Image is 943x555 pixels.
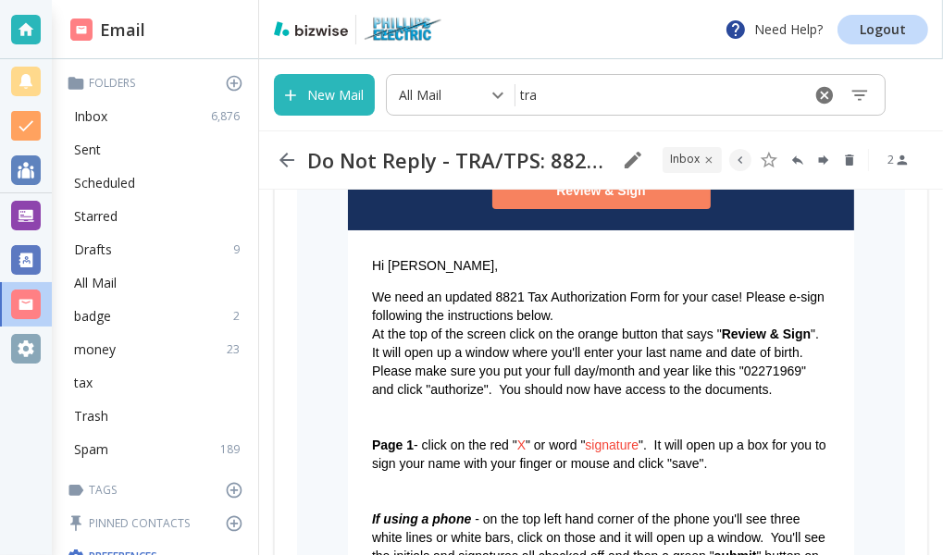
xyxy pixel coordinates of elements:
p: Need Help? [725,18,823,41]
p: Drafts [74,240,112,259]
div: tax [67,366,251,400]
div: Starred [67,200,251,233]
p: Inbox [74,107,107,126]
p: Trash [74,407,108,425]
p: money [74,340,116,359]
p: All Mail [74,274,117,292]
p: 23 [227,341,247,358]
p: INBOX [670,151,700,169]
p: badge [74,307,111,326]
button: Reply [787,149,809,171]
p: Scheduled [74,174,135,192]
p: Starred [74,207,118,226]
button: See Participants [876,138,921,182]
div: Scheduled [67,166,251,200]
p: Folders [67,74,251,92]
img: Phillips Electric [364,15,443,44]
div: Trash [67,400,251,433]
button: New Mail [274,74,375,116]
p: Logout [860,23,906,36]
p: Spam [74,440,108,459]
p: Tags [67,481,251,499]
div: badge2 [67,300,251,333]
h2: Do Not Reply - TRA/TPS: 8821 Form [307,147,607,173]
p: tax [74,374,93,392]
button: Delete [838,149,861,171]
p: Sent [74,141,101,159]
h2: Email [70,18,145,43]
p: Pinned Contacts [67,514,251,533]
img: DashboardSidebarEmail.svg [70,18,93,41]
div: Inbox6,876 [67,100,251,133]
div: Drafts9 [67,233,251,266]
div: All Mail [67,266,251,300]
p: 2 [888,152,895,168]
div: money23 [67,333,251,366]
p: All Mail [399,86,441,105]
img: bizwise [274,21,348,36]
div: Spam189 [67,433,251,466]
p: 9 [233,241,247,258]
p: 189 [220,441,247,458]
div: Sent [67,133,251,166]
p: 6,876 [211,108,247,125]
p: 2 [233,308,247,325]
input: Search [515,79,800,111]
a: Logout [838,15,928,44]
button: Forward [813,149,835,171]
